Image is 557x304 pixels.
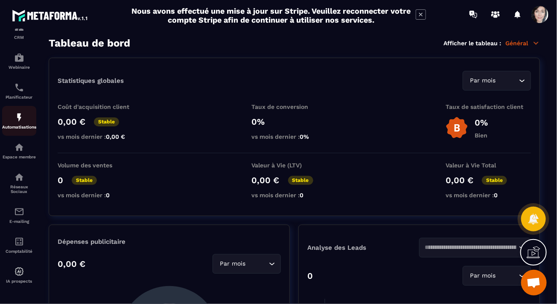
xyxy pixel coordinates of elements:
div: Search for option [463,71,531,91]
p: Taux de conversion [252,103,337,110]
p: E-mailing [2,219,36,224]
p: Stable [72,176,97,185]
p: vs mois dernier : [252,192,337,199]
img: automations [14,142,24,152]
p: Automatisations [2,125,36,129]
p: Coût d'acquisition client [58,103,143,110]
p: 0 [307,271,313,281]
p: 0,00 € [58,259,85,269]
img: logo [12,8,89,23]
p: Général [505,39,540,47]
a: social-networksocial-networkRéseaux Sociaux [2,166,36,200]
p: Bien [475,132,488,139]
p: Stable [482,176,507,185]
p: vs mois dernier : [252,133,337,140]
p: Analyse des Leads [307,244,419,251]
div: Search for option [419,238,531,257]
p: 0,00 € [252,175,280,185]
img: automations [14,53,24,63]
div: Search for option [463,266,531,286]
input: Search for option [248,259,267,269]
p: Valeur à Vie (LTV) [252,162,337,169]
span: Par mois [468,271,498,281]
img: scheduler [14,82,24,93]
p: CRM [2,35,36,40]
p: Webinaire [2,65,36,70]
div: Search for option [213,254,281,274]
input: Search for option [425,243,517,252]
p: IA prospects [2,279,36,284]
p: 0% [475,117,488,128]
p: Réseaux Sociaux [2,184,36,194]
a: emailemailE-mailing [2,200,36,230]
p: 0% [252,117,337,127]
a: automationsautomationsEspace membre [2,136,36,166]
span: 0 [494,192,498,199]
p: Dépenses publicitaire [58,238,281,246]
input: Search for option [498,76,517,85]
input: Search for option [498,271,517,281]
p: 0,00 € [446,175,473,185]
p: vs mois dernier : [58,133,143,140]
p: Stable [288,176,313,185]
p: vs mois dernier : [58,192,143,199]
p: 0,00 € [58,117,85,127]
img: automations [14,266,24,277]
a: automationsautomationsAutomatisations [2,106,36,136]
span: 0,00 € [106,133,125,140]
p: Valeur à Vie Total [446,162,531,169]
img: accountant [14,237,24,247]
span: 0 [300,192,304,199]
p: Afficher le tableau : [443,40,501,47]
p: Comptabilité [2,249,36,254]
p: Planificateur [2,95,36,99]
p: Statistiques globales [58,77,124,85]
a: automationsautomationsWebinaire [2,46,36,76]
p: Volume des ventes [58,162,143,169]
a: formationformationCRM [2,16,36,46]
a: accountantaccountantComptabilité [2,230,36,260]
img: email [14,207,24,217]
p: Stable [94,117,119,126]
img: b-badge-o.b3b20ee6.svg [446,117,468,139]
img: social-network [14,172,24,182]
p: Taux de satisfaction client [446,103,531,110]
p: vs mois dernier : [446,192,531,199]
a: Ouvrir le chat [521,270,547,295]
span: 0 [106,192,110,199]
a: schedulerschedulerPlanificateur [2,76,36,106]
img: automations [14,112,24,123]
h2: Nous avons effectué une mise à jour sur Stripe. Veuillez reconnecter votre compte Stripe afin de ... [131,6,411,24]
span: 0% [300,133,309,140]
span: Par mois [218,259,248,269]
p: 0 [58,175,63,185]
h3: Tableau de bord [49,37,130,49]
span: Par mois [468,76,498,85]
p: Espace membre [2,155,36,159]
